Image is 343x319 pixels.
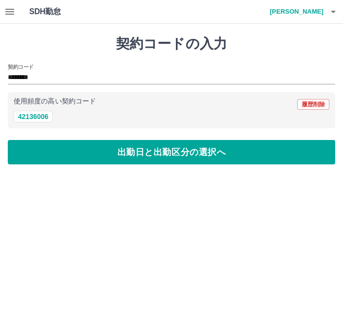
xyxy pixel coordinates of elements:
[14,111,53,122] button: 42136006
[297,99,329,110] button: 履歴削除
[8,36,335,52] h1: 契約コードの入力
[8,63,34,71] h2: 契約コード
[8,140,335,164] button: 出勤日と出勤区分の選択へ
[14,98,96,105] p: 使用頻度の高い契約コード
